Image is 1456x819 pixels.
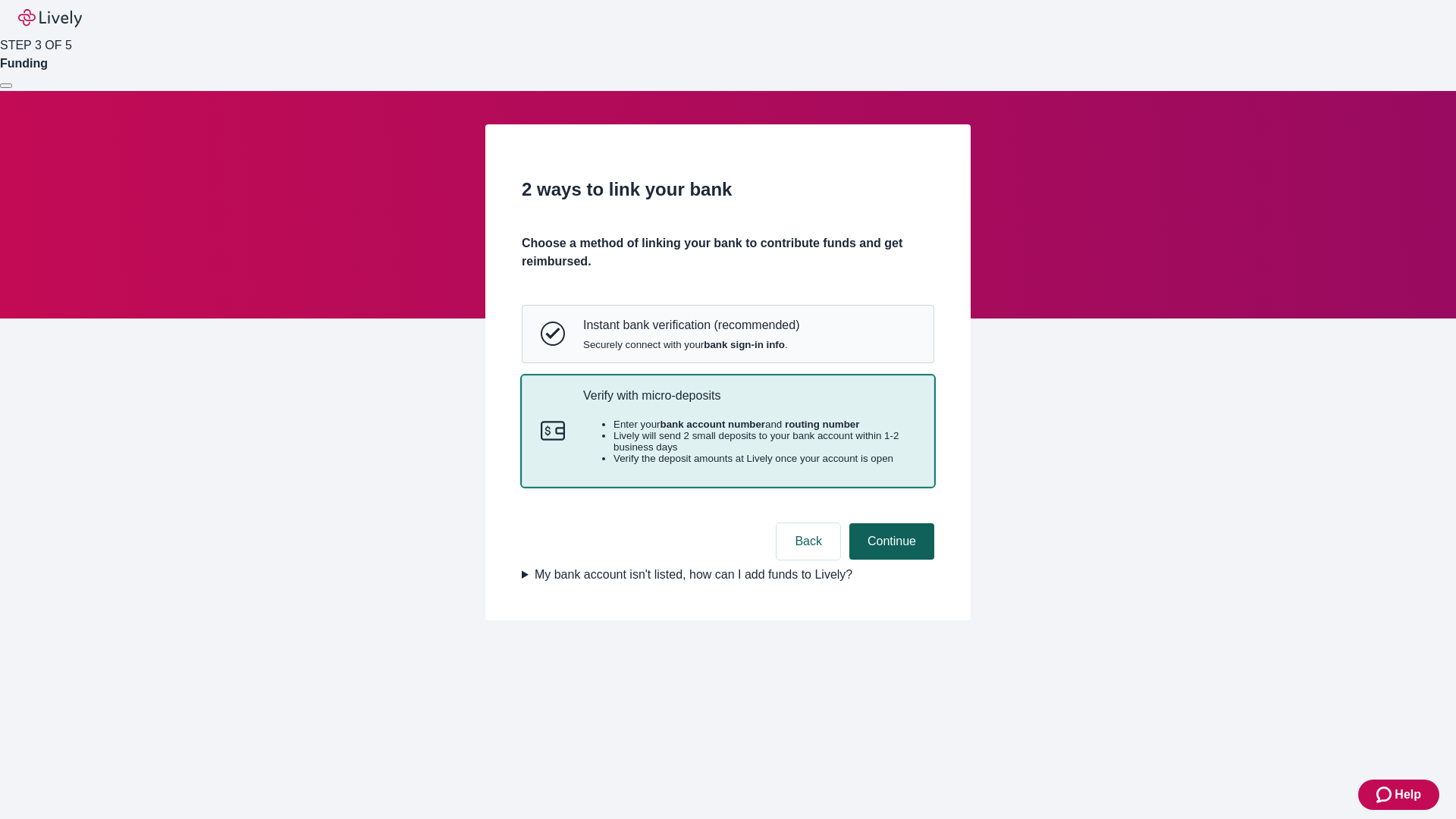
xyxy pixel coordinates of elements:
p: Verify with micro-deposits [583,388,915,403]
svg: Instant bank verification [541,322,565,346]
p: Instant bank verification (recommended) [583,318,799,332]
button: Micro-depositsVerify with micro-depositsEnter yourbank account numberand routing numberLively wil... [522,376,934,487]
button: Continue [849,523,934,560]
strong: routing number [785,419,859,430]
summary: My bank account isn't listed, how can I add funds to Lively? [522,566,934,584]
li: Enter your and [613,419,915,430]
strong: bank sign-in info [704,339,785,350]
strong: bank account number [661,419,766,430]
svg: Micro-deposits [541,419,565,443]
img: Lively [18,9,82,27]
li: Verify the deposit amounts at Lively once your account is open [613,453,915,464]
span: Help [1395,786,1421,804]
span: Securely connect with your . [583,339,799,350]
button: Back [777,523,840,560]
h4: Choose a method of linking your bank to contribute funds and get reimbursed. [522,234,934,271]
button: Instant bank verificationInstant bank verification (recommended)Securely connect with yourbank si... [522,306,934,362]
h2: 2 ways to link your bank [522,176,934,203]
button: Zendesk support iconHelp [1358,780,1439,810]
svg: Zendesk support icon [1376,786,1395,804]
li: Lively will send 2 small deposits to your bank account within 1-2 business days [613,430,915,453]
